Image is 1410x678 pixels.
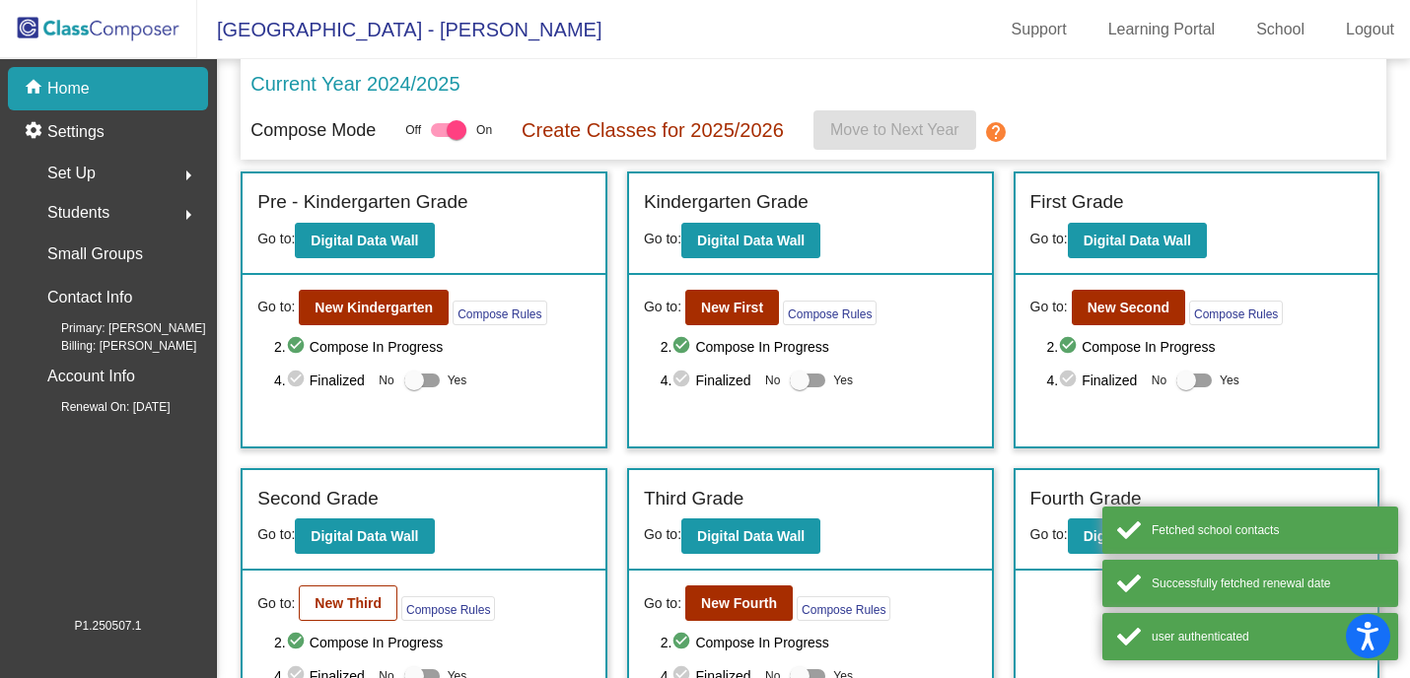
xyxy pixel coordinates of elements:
mat-icon: check_circle [1058,335,1082,359]
b: Digital Data Wall [1084,528,1191,544]
label: First Grade [1030,188,1124,217]
p: Settings [47,120,105,144]
b: Digital Data Wall [1084,233,1191,248]
button: Move to Next Year [813,110,976,150]
span: No [379,372,393,389]
b: New Second [1088,300,1169,315]
p: Contact Info [47,284,132,311]
label: Pre - Kindergarten Grade [257,188,467,217]
button: Digital Data Wall [681,518,820,554]
button: Compose Rules [797,596,890,621]
mat-icon: check_circle [286,335,310,359]
button: New Second [1072,290,1185,325]
p: Home [47,77,90,101]
mat-icon: help [984,120,1008,144]
label: Fourth Grade [1030,485,1142,513]
b: New Kindergarten [315,300,433,315]
span: Move to Next Year [830,121,959,138]
mat-icon: check_circle [1058,369,1082,392]
b: Digital Data Wall [697,528,805,544]
span: 4. Finalized [661,369,755,392]
span: 2. Compose In Progress [274,631,591,654]
span: On [476,121,492,139]
span: Students [47,199,109,227]
span: Renewal On: [DATE] [30,398,170,416]
span: Go to: [644,526,681,542]
p: Compose Mode [250,117,376,144]
span: 4. Finalized [1046,369,1141,392]
button: Compose Rules [783,301,877,325]
div: Successfully fetched renewal date [1152,575,1383,592]
span: 2. Compose In Progress [1046,335,1363,359]
div: Fetched school contacts [1152,521,1383,539]
mat-icon: arrow_right [176,203,200,227]
b: Digital Data Wall [311,528,418,544]
a: Support [996,14,1083,45]
a: Learning Portal [1093,14,1232,45]
span: Go to: [644,231,681,246]
button: Compose Rules [453,301,546,325]
span: Go to: [257,231,295,246]
p: Small Groups [47,240,143,268]
span: No [1152,372,1166,389]
span: Set Up [47,160,96,187]
mat-icon: arrow_right [176,164,200,187]
button: New Kindergarten [299,290,449,325]
mat-icon: check_circle [286,369,310,392]
span: 2. Compose In Progress [274,335,591,359]
mat-icon: check_circle [286,631,310,654]
button: New Third [299,585,397,621]
button: New Fourth [685,585,793,621]
button: Digital Data Wall [1068,223,1207,258]
span: No [765,372,780,389]
p: Current Year 2024/2025 [250,69,459,99]
p: Create Classes for 2025/2026 [522,115,784,145]
span: Billing: [PERSON_NAME] [30,337,196,355]
button: Digital Data Wall [295,518,434,554]
span: 4. Finalized [274,369,369,392]
mat-icon: check_circle [671,631,695,654]
b: Digital Data Wall [311,233,418,248]
span: Go to: [1030,231,1068,246]
b: New Third [315,595,382,611]
div: user authenticated [1152,628,1383,645]
span: Go to: [257,297,295,317]
span: 2. Compose In Progress [661,631,977,654]
button: Compose Rules [401,596,495,621]
span: [GEOGRAPHIC_DATA] - [PERSON_NAME] [197,14,601,45]
mat-icon: check_circle [671,369,695,392]
button: Digital Data Wall [1068,518,1207,554]
a: Logout [1330,14,1410,45]
mat-icon: home [24,77,47,101]
button: New First [685,290,779,325]
span: Primary: [PERSON_NAME] [30,319,206,337]
b: New First [701,300,763,315]
b: New Fourth [701,595,777,611]
span: Yes [448,369,467,392]
span: Yes [833,369,853,392]
span: Go to: [644,297,681,317]
span: Go to: [257,593,295,614]
label: Second Grade [257,485,379,513]
span: Go to: [257,526,295,542]
b: Digital Data Wall [697,233,805,248]
span: Go to: [1030,526,1068,542]
mat-icon: settings [24,120,47,144]
span: Go to: [644,593,681,614]
label: Third Grade [644,485,743,513]
button: Digital Data Wall [295,223,434,258]
button: Digital Data Wall [681,223,820,258]
button: Compose Rules [1189,301,1283,325]
a: School [1240,14,1320,45]
label: Kindergarten Grade [644,188,809,217]
span: Go to: [1030,297,1068,317]
mat-icon: check_circle [671,335,695,359]
span: Off [405,121,421,139]
p: Account Info [47,363,135,390]
span: Yes [1220,369,1239,392]
span: 2. Compose In Progress [661,335,977,359]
